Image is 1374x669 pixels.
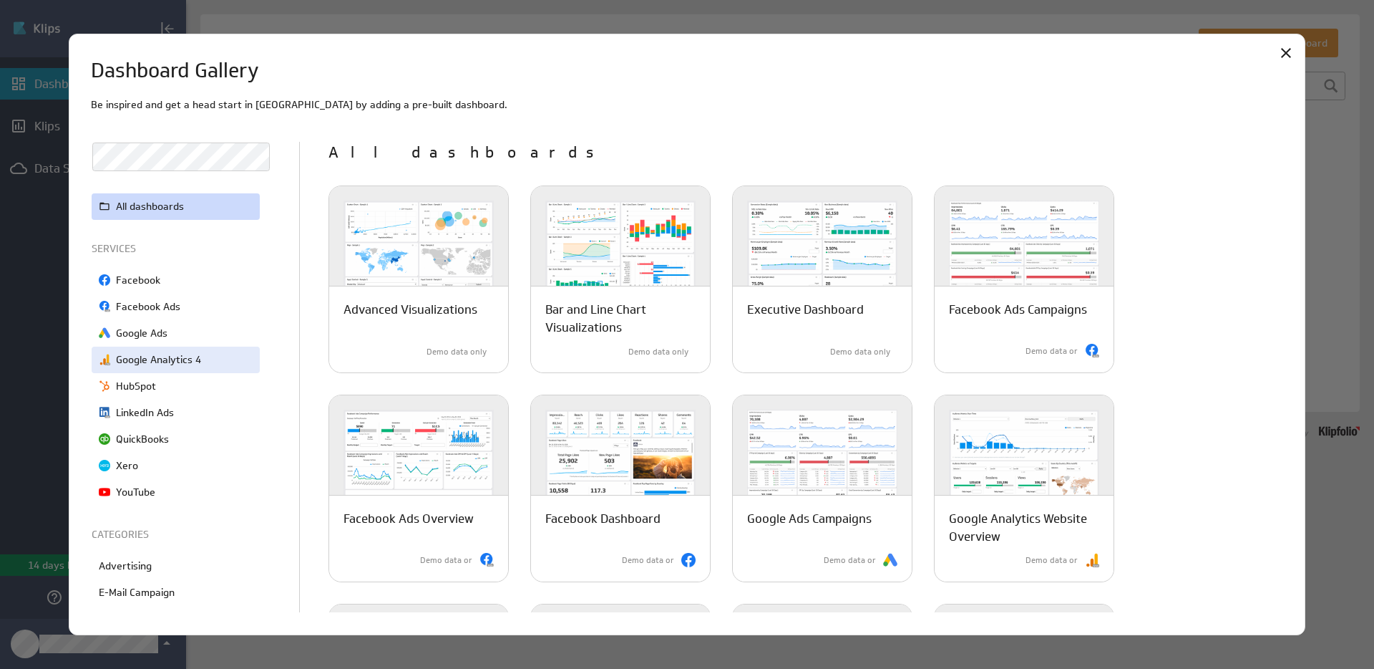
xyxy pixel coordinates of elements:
[479,553,494,567] img: Facebook Ads
[116,352,201,367] p: Google Analytics 4
[91,56,259,86] h1: Dashboard Gallery
[99,407,110,418] img: image1858912082062294012.png
[531,186,710,315] img: bar_line_chart-light-600x400.png
[1274,41,1298,65] div: Close
[99,380,110,392] img: image4788249492605619304.png
[99,274,110,286] img: image729517258887019810.png
[935,395,1114,524] img: ga_website_overview-light-600x400.png
[91,97,1283,112] p: Be inspired and get a head start in [GEOGRAPHIC_DATA] by adding a pre-built dashboard.
[99,486,110,498] img: image7114667537295097211.png
[681,553,696,567] img: Facebook
[1025,345,1078,357] p: Demo data or
[949,301,1087,319] p: Facebook Ads Campaigns
[99,460,110,471] img: image3155776258136118639.png
[116,432,169,447] p: QuickBooks
[329,395,508,524] img: facebook_ads_dashboard-light-600x400.png
[99,612,135,627] p: Finance
[99,559,152,574] p: Advertising
[329,186,508,315] img: advanced_visualizations-light-600x400.png
[92,241,263,256] p: SERVICES
[733,395,912,524] img: google_ads_performance-light-600x400.png
[628,346,688,358] p: Demo data only
[99,585,175,600] p: E-Mail Campaign
[99,327,110,339] img: image8417636050194330799.png
[420,554,472,567] p: Demo data or
[949,510,1099,546] p: Google Analytics Website Overview
[116,485,155,500] p: YouTube
[883,553,897,567] img: Google Ads
[99,354,110,365] img: image6502031566950861830.png
[733,186,912,315] img: executive_dashboard-light-600x400.png
[116,458,138,473] p: Xero
[116,326,167,341] p: Google Ads
[427,346,487,358] p: Demo data only
[116,405,174,420] p: LinkedIn Ads
[92,527,263,542] p: CATEGORIES
[830,346,890,358] p: Demo data only
[328,142,1282,165] p: All dashboards
[99,301,110,312] img: image2754833655435752804.png
[747,510,872,528] p: Google Ads Campaigns
[1085,344,1099,358] img: Facebook Ads
[747,301,864,319] p: Executive Dashboard
[343,510,474,528] p: Facebook Ads Overview
[1085,553,1099,567] img: Google Analytics 4
[622,554,674,567] p: Demo data or
[116,299,180,314] p: Facebook Ads
[545,301,696,337] p: Bar and Line Chart Visualizations
[116,379,156,394] p: HubSpot
[116,273,160,288] p: Facebook
[824,554,876,567] p: Demo data or
[545,510,661,528] p: Facebook Dashboard
[1025,554,1078,567] p: Demo data or
[116,199,184,214] p: All dashboards
[343,301,477,319] p: Advanced Visualizations
[99,433,110,445] img: image5502353411254158712.png
[531,395,710,524] img: facebook_dashboard-light-600x400.png
[935,186,1114,315] img: facebook_ads_campaigns-light-600x400.png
